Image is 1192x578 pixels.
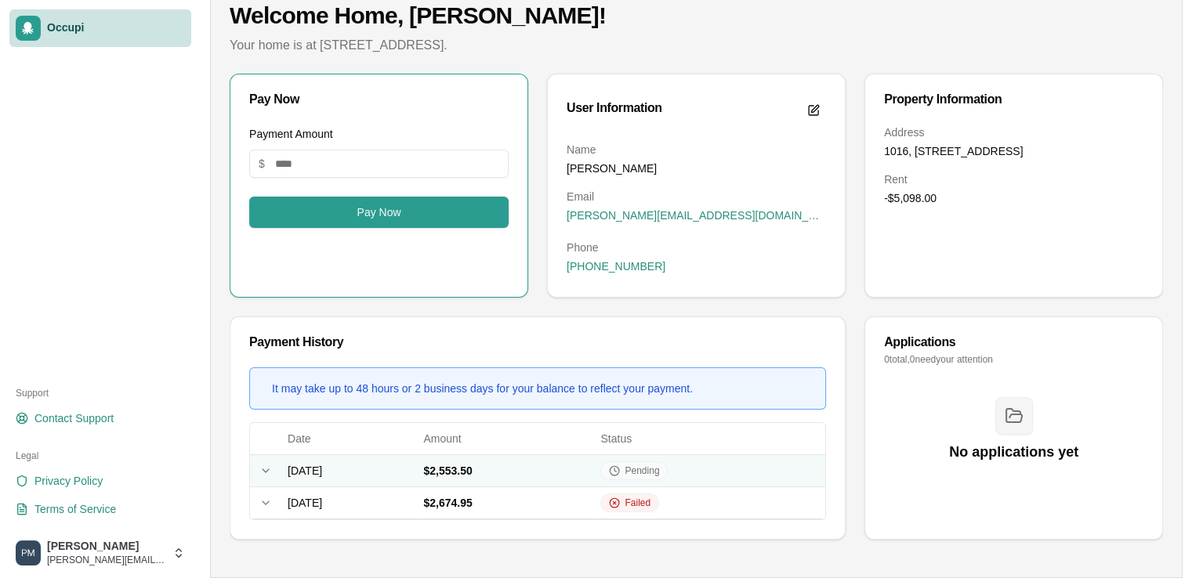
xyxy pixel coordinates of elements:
[567,208,826,223] span: [PERSON_NAME][EMAIL_ADDRESS][DOMAIN_NAME]
[272,381,693,396] div: It may take up to 48 hours or 2 business days for your balance to reflect your payment.
[567,258,665,274] span: [PHONE_NUMBER]
[34,501,116,517] span: Terms of Service
[249,336,826,349] div: Payment History
[884,172,1143,187] dt: Rent
[9,534,191,572] button: Paul Marshall[PERSON_NAME][PERSON_NAME][EMAIL_ADDRESS][DOMAIN_NAME]
[9,443,191,468] div: Legal
[288,464,322,477] span: [DATE]
[625,497,650,509] span: Failed
[281,423,417,454] th: Date
[47,540,166,554] span: [PERSON_NAME]
[567,240,826,255] dt: Phone
[417,423,594,454] th: Amount
[47,554,166,566] span: [PERSON_NAME][EMAIL_ADDRESS][DOMAIN_NAME]
[288,497,322,509] span: [DATE]
[423,464,472,477] span: $2,553.50
[567,142,826,157] dt: Name
[884,336,1143,349] div: Applications
[230,2,1163,30] h1: Welcome Home, [PERSON_NAME]!
[949,441,1078,463] h3: No applications yet
[884,143,1143,159] dd: 1016, [STREET_ADDRESS]
[34,473,103,489] span: Privacy Policy
[9,381,191,406] div: Support
[884,190,1143,206] dd: -$5,098.00
[249,128,333,140] label: Payment Amount
[34,410,114,426] span: Contact Support
[9,468,191,493] a: Privacy Policy
[16,540,41,565] img: Paul Marshall
[249,93,509,106] div: Pay Now
[567,161,826,176] dd: [PERSON_NAME]
[230,36,1163,55] p: Your home is at [STREET_ADDRESS].
[259,156,265,172] span: $
[884,93,1143,106] div: Property Information
[567,189,826,204] dt: Email
[9,406,191,431] a: Contact Support
[884,353,1143,366] p: 0 total, 0 need your attention
[9,9,191,47] a: Occupi
[884,125,1143,140] dt: Address
[47,21,185,35] span: Occupi
[423,497,472,509] span: $2,674.95
[9,497,191,522] a: Terms of Service
[567,102,662,114] div: User Information
[249,197,509,228] button: Pay Now
[625,464,659,477] span: Pending
[594,423,825,454] th: Status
